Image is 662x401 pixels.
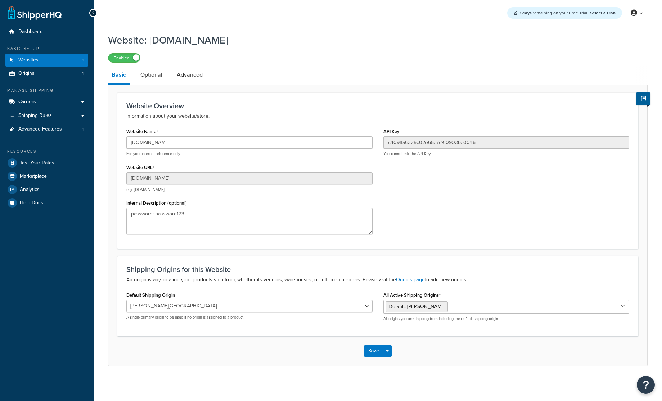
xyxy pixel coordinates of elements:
a: Advanced [173,66,206,83]
input: XDL713J089NBV22 [383,136,630,149]
span: 1 [82,70,84,77]
h1: Website: [DOMAIN_NAME] [108,33,639,47]
span: Websites [18,57,39,63]
strong: 3 days [519,10,532,16]
p: A single primary origin to be used if no origin is assigned to a product [126,315,373,320]
label: Website Name [126,129,158,135]
div: Manage Shipping [5,87,88,94]
a: Test Your Rates [5,156,88,169]
a: Select a Plan [590,10,616,16]
button: Show Help Docs [636,92,650,105]
span: Test Your Rates [20,160,54,166]
a: Origins page [396,276,425,283]
a: Help Docs [5,196,88,209]
label: Enabled [108,54,140,62]
p: Information about your website/store. [126,112,629,120]
a: Advanced Features1 [5,123,88,136]
span: Analytics [20,187,40,193]
label: Default Shipping Origin [126,292,175,298]
span: Dashboard [18,29,43,35]
span: Marketplace [20,173,47,179]
button: Save [364,345,383,357]
li: Advanced Features [5,123,88,136]
a: Dashboard [5,25,88,38]
span: Shipping Rules [18,113,52,119]
span: Carriers [18,99,36,105]
h3: Shipping Origins for this Website [126,265,629,273]
a: Marketplace [5,170,88,183]
span: Default: [PERSON_NAME] [389,303,445,310]
span: remaining on your Free Trial [519,10,588,16]
p: All origins you are shipping from including the default shipping origin [383,316,630,322]
span: 1 [82,126,84,132]
h3: Website Overview [126,102,629,110]
p: You cannot edit the API Key [383,151,630,156]
p: e.g. [DOMAIN_NAME] [126,187,373,192]
span: Advanced Features [18,126,62,132]
div: Resources [5,149,88,155]
span: 1 [82,57,84,63]
label: All Active Shipping Origins [383,292,441,298]
a: Origins1 [5,67,88,80]
li: Origins [5,67,88,80]
label: API Key [383,129,400,134]
p: For your internal reference only [126,151,373,156]
a: Carriers [5,95,88,109]
span: Origins [18,70,35,77]
button: Open Resource Center [637,376,655,394]
li: Websites [5,54,88,67]
p: An origin is any location your products ship from, whether its vendors, warehouses, or fulfillmen... [126,275,629,284]
a: Shipping Rules [5,109,88,122]
a: Basic [108,66,130,85]
textarea: password: password123 [126,208,373,234]
a: Websites1 [5,54,88,67]
label: Internal Description (optional) [126,200,187,206]
div: Basic Setup [5,46,88,52]
label: Website URL [126,165,154,170]
span: Help Docs [20,200,43,206]
a: Optional [137,66,166,83]
a: Analytics [5,183,88,196]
